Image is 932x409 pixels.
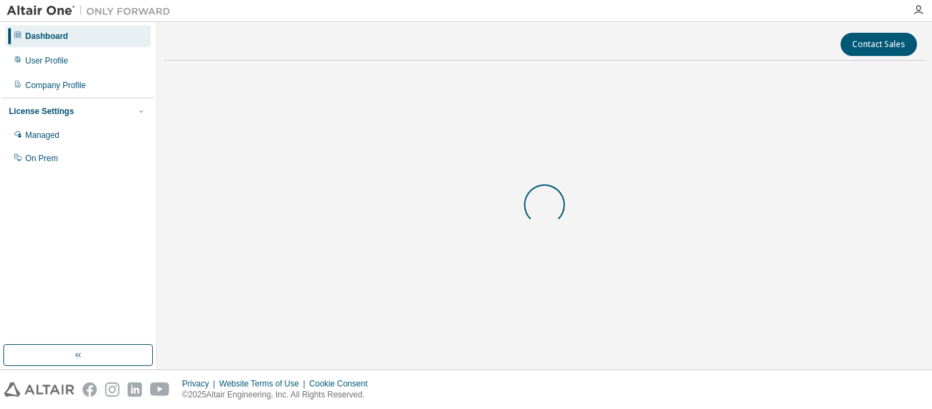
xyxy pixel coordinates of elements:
div: Company Profile [25,80,86,91]
div: License Settings [9,106,74,117]
img: linkedin.svg [128,382,142,397]
button: Contact Sales [841,33,917,56]
p: © 2025 Altair Engineering, Inc. All Rights Reserved. [182,389,376,401]
img: Altair One [7,4,177,18]
img: facebook.svg [83,382,97,397]
div: Dashboard [25,31,68,42]
div: User Profile [25,55,68,66]
img: altair_logo.svg [4,382,74,397]
img: instagram.svg [105,382,119,397]
div: Website Terms of Use [219,378,309,389]
div: Managed [25,130,59,141]
div: Privacy [182,378,219,389]
div: Cookie Consent [309,378,375,389]
img: youtube.svg [150,382,170,397]
div: On Prem [25,153,58,164]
